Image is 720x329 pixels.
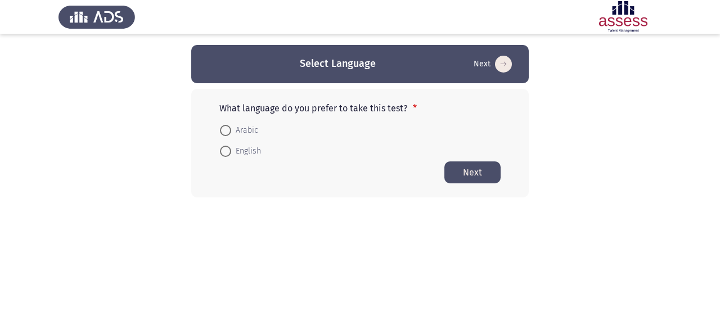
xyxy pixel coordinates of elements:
p: What language do you prefer to take this test? [219,103,501,114]
h3: Select Language [300,57,376,71]
img: Assess Talent Management logo [58,1,135,33]
span: Arabic [231,124,258,137]
button: Start assessment [444,161,501,183]
img: Assessment logo of Potentiality Assessment [585,1,661,33]
span: English [231,145,261,158]
button: Start assessment [470,55,515,73]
